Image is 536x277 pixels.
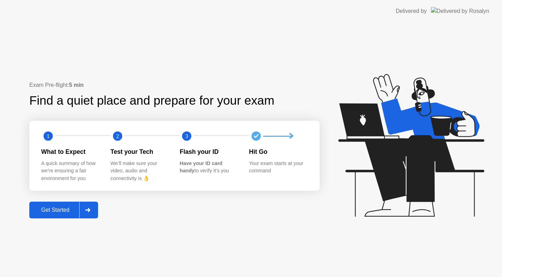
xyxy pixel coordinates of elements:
[185,133,188,140] text: 3
[180,147,238,156] div: Flash your ID
[31,207,79,213] div: Get Started
[180,160,222,174] b: Have your ID card handy
[116,133,119,140] text: 2
[47,133,50,140] text: 1
[41,147,99,156] div: What to Expect
[111,147,169,156] div: Test your Tech
[111,160,169,182] div: We’ll make sure your video, audio and connectivity is 👌
[249,160,307,175] div: Your exam starts at your command
[431,7,489,15] img: Delivered by Rosalyn
[249,147,307,156] div: Hit Go
[41,160,99,182] div: A quick summary of how we’re ensuring a fair environment for you
[29,91,275,110] div: Find a quiet place and prepare for your exam
[180,160,238,175] div: to verify it’s you
[29,202,98,218] button: Get Started
[29,81,320,89] div: Exam Pre-flight:
[69,82,84,88] b: 5 min
[396,7,427,15] div: Delivered by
